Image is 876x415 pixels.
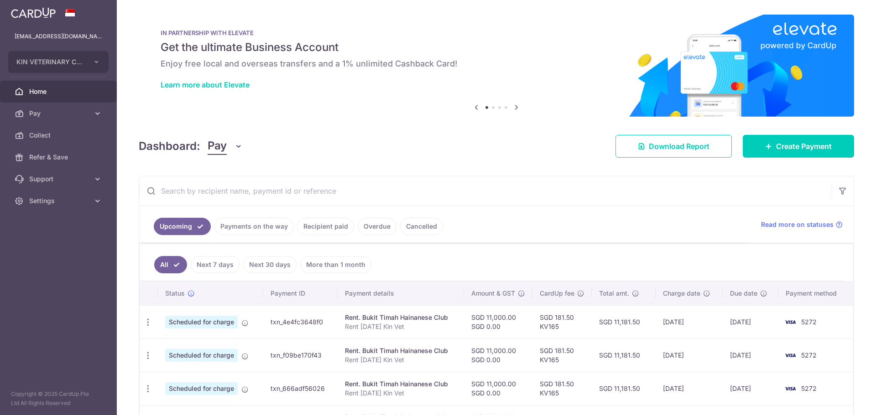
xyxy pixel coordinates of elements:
[592,372,656,405] td: SGD 11,181.50
[345,355,457,364] p: Rent [DATE] Kin Vet
[656,305,722,338] td: [DATE]
[214,218,294,235] a: Payments on the way
[761,220,843,229] a: Read more on statuses
[29,87,89,96] span: Home
[400,218,443,235] a: Cancelled
[16,57,84,67] span: KIN VETERINARY CLINIC PTE. LTD.
[663,289,700,298] span: Charge date
[649,141,709,152] span: Download Report
[723,305,779,338] td: [DATE]
[592,338,656,372] td: SGD 11,181.50
[540,289,574,298] span: CardUp fee
[29,174,89,184] span: Support
[358,218,396,235] a: Overdue
[139,15,854,117] img: Renovation banner
[656,372,722,405] td: [DATE]
[599,289,629,298] span: Total amt.
[761,220,834,229] span: Read more on statuses
[297,218,354,235] a: Recipient paid
[781,350,799,361] img: Bank Card
[165,349,238,362] span: Scheduled for charge
[161,58,832,69] h6: Enjoy free local and overseas transfers and a 1% unlimited Cashback Card!
[471,289,515,298] span: Amount & GST
[11,7,56,18] img: CardUp
[345,379,457,389] div: Rent. Bukit Timah Hainanese Club
[615,135,732,158] a: Download Report
[165,316,238,328] span: Scheduled for charge
[723,372,779,405] td: [DATE]
[778,282,853,305] th: Payment method
[263,282,337,305] th: Payment ID
[532,338,592,372] td: SGD 181.50 KV165
[208,138,227,155] span: Pay
[300,256,371,273] a: More than 1 month
[154,218,211,235] a: Upcoming
[345,389,457,398] p: Rent [DATE] Kin Vet
[263,305,337,338] td: txn_4e4fc3648f0
[15,32,102,41] p: [EMAIL_ADDRESS][DOMAIN_NAME]
[464,305,532,338] td: SGD 11,000.00 SGD 0.00
[263,338,337,372] td: txn_f09be170f43
[801,318,817,326] span: 5272
[776,141,832,152] span: Create Payment
[208,138,243,155] button: Pay
[532,305,592,338] td: SGD 181.50 KV165
[8,51,109,73] button: KIN VETERINARY CLINIC PTE. LTD.
[743,135,854,158] a: Create Payment
[243,256,297,273] a: Next 30 days
[29,109,89,118] span: Pay
[781,383,799,394] img: Bank Card
[154,256,187,273] a: All
[161,80,250,89] a: Learn more about Elevate
[464,338,532,372] td: SGD 11,000.00 SGD 0.00
[532,372,592,405] td: SGD 181.50 KV165
[165,289,185,298] span: Status
[139,138,200,154] h4: Dashboard:
[781,317,799,328] img: Bank Card
[592,305,656,338] td: SGD 11,181.50
[345,346,457,355] div: Rent. Bukit Timah Hainanese Club
[139,176,832,205] input: Search by recipient name, payment id or reference
[263,372,337,405] td: txn_666adf56026
[161,40,832,55] h5: Get the ultimate Business Account
[730,289,757,298] span: Due date
[191,256,240,273] a: Next 7 days
[338,282,464,305] th: Payment details
[656,338,722,372] td: [DATE]
[801,351,817,359] span: 5272
[464,372,532,405] td: SGD 11,000.00 SGD 0.00
[29,196,89,205] span: Settings
[29,153,89,162] span: Refer & Save
[345,313,457,322] div: Rent. Bukit Timah Hainanese Club
[818,388,867,410] iframe: Opens a widget where you can find more information
[165,382,238,395] span: Scheduled for charge
[723,338,779,372] td: [DATE]
[29,131,89,140] span: Collect
[345,322,457,331] p: Rent [DATE] Kin Vet
[801,384,817,392] span: 5272
[161,29,832,36] p: IN PARTNERSHIP WITH ELEVATE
